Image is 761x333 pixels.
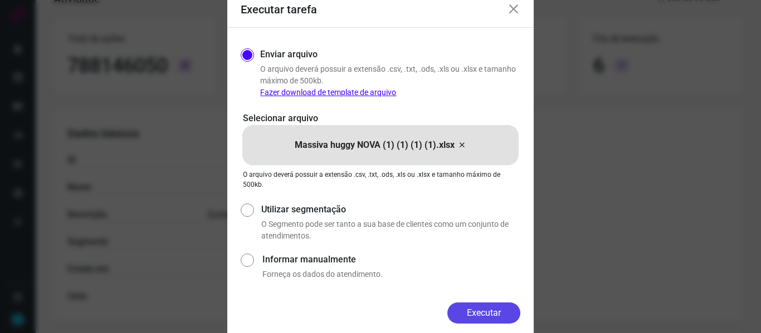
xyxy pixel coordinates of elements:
p: Selecionar arquivo [243,112,518,125]
p: O arquivo deverá possuir a extensão .csv, .txt, .ods, .xls ou .xlsx e tamanho máximo de 500kb. [260,63,520,98]
p: O Segmento pode ser tanto a sua base de clientes como um conjunto de atendimentos. [261,218,520,242]
p: Forneça os dados do atendimento. [262,269,520,280]
button: Executar [447,302,520,324]
h3: Executar tarefa [241,3,317,16]
label: Enviar arquivo [260,48,318,61]
a: Fazer download de template de arquivo [260,88,396,97]
label: Utilizar segmentação [261,203,520,216]
p: Massiva huggy NOVA (1) (1) (1) (1).xlsx [295,138,455,152]
label: Informar manualmente [262,253,520,266]
p: O arquivo deverá possuir a extensão .csv, .txt, .ods, .xls ou .xlsx e tamanho máximo de 500kb. [243,170,518,190]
